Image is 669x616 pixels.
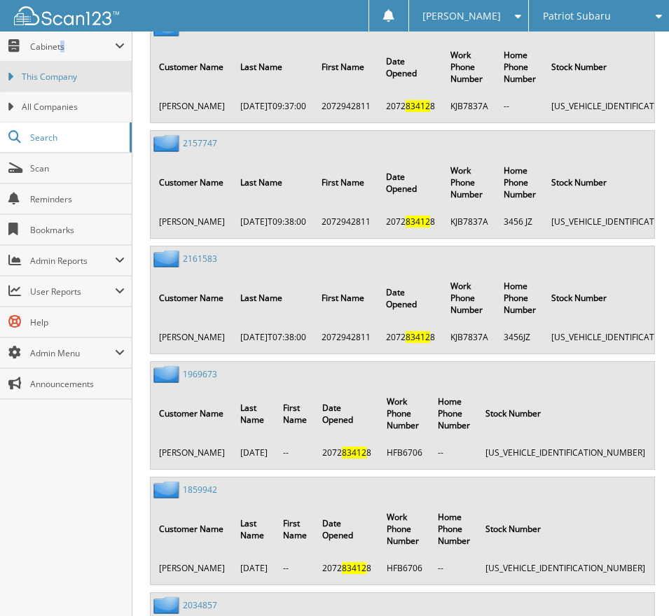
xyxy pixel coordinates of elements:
th: Last Name [233,503,275,555]
td: 2072942811 [315,325,378,349]
a: 2034857 [183,599,217,611]
td: HFB6706 [380,556,429,580]
th: First Name [276,503,314,555]
th: Customer Name [152,41,232,93]
iframe: Chat Widget [599,549,669,616]
th: Last Name [233,387,275,440]
span: 83412 [406,331,430,343]
td: 2072 8 [379,325,442,349]
th: Home Phone Number [497,272,543,324]
th: Work Phone Number [380,503,429,555]
span: 83412 [342,447,366,458]
td: 2072 8 [315,441,378,464]
td: [PERSON_NAME] [152,556,232,580]
td: [US_VEHICLE_IDENTIFICATION_NUMBER] [478,556,652,580]
span: 83412 [406,216,430,227]
img: folder2.png [153,596,183,614]
td: -- [431,556,477,580]
td: [PERSON_NAME] [152,441,232,464]
span: Search [30,132,123,143]
td: 2072 8 [379,94,442,118]
span: User Reports [30,286,115,297]
td: 2072942811 [315,210,378,233]
td: [DATE] [233,441,275,464]
td: [US_VEHICLE_IDENTIFICATION_NUMBER] [478,441,652,464]
th: First Name [315,272,378,324]
td: [DATE]T09:37:00 [233,94,313,118]
a: 2161583 [183,253,217,265]
a: 1969673 [183,368,217,380]
th: Customer Name [152,503,232,555]
td: KJB7837A [443,210,495,233]
th: Customer Name [152,272,232,324]
th: Date Opened [315,387,378,440]
img: folder2.png [153,134,183,152]
span: Admin Reports [30,255,115,267]
td: [DATE] [233,556,275,580]
span: [PERSON_NAME] [422,12,501,20]
td: 2072 8 [315,556,378,580]
th: Work Phone Number [443,156,495,209]
td: -- [276,556,314,580]
th: Work Phone Number [443,272,495,324]
th: Date Opened [379,156,442,209]
td: -- [276,441,314,464]
span: This Company [22,71,125,83]
td: KJB7837A [443,94,495,118]
th: Stock Number [478,503,652,555]
a: 1859942 [183,484,217,496]
td: [PERSON_NAME] [152,94,232,118]
span: All Companies [22,101,125,113]
span: Cabinets [30,41,115,52]
img: scan123-logo-white.svg [14,6,119,25]
img: folder2.png [153,365,183,383]
span: Scan [30,162,125,174]
th: Stock Number [478,387,652,440]
td: -- [497,94,543,118]
td: HFB6706 [380,441,429,464]
img: folder2.png [153,481,183,498]
th: Home Phone Number [497,41,543,93]
td: -- [431,441,477,464]
th: First Name [315,41,378,93]
td: 2072 8 [379,210,442,233]
th: Date Opened [379,272,442,324]
td: 3456 JZ [497,210,543,233]
th: Work Phone Number [443,41,495,93]
th: Home Phone Number [497,156,543,209]
th: Last Name [233,41,313,93]
th: Work Phone Number [380,387,429,440]
span: 83412 [406,100,430,112]
th: First Name [315,156,378,209]
span: Patriot Subaru [543,12,611,20]
span: Reminders [30,193,125,205]
span: Admin Menu [30,347,115,359]
th: Date Opened [379,41,442,93]
th: Home Phone Number [431,503,477,555]
span: Help [30,316,125,328]
td: [PERSON_NAME] [152,210,232,233]
td: [PERSON_NAME] [152,325,232,349]
td: KJB7837A [443,325,495,349]
td: 2072942811 [315,94,378,118]
td: [DATE]T07:38:00 [233,325,313,349]
th: Customer Name [152,387,232,440]
span: Announcements [30,378,125,390]
th: Customer Name [152,156,232,209]
th: Last Name [233,156,313,209]
th: Home Phone Number [431,387,477,440]
th: Date Opened [315,503,378,555]
th: First Name [276,387,314,440]
a: 2157747 [183,137,217,149]
span: 83412 [342,562,366,574]
th: Last Name [233,272,313,324]
td: [DATE]T09:38:00 [233,210,313,233]
span: Bookmarks [30,224,125,236]
img: folder2.png [153,250,183,267]
td: 3456JZ [497,325,543,349]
